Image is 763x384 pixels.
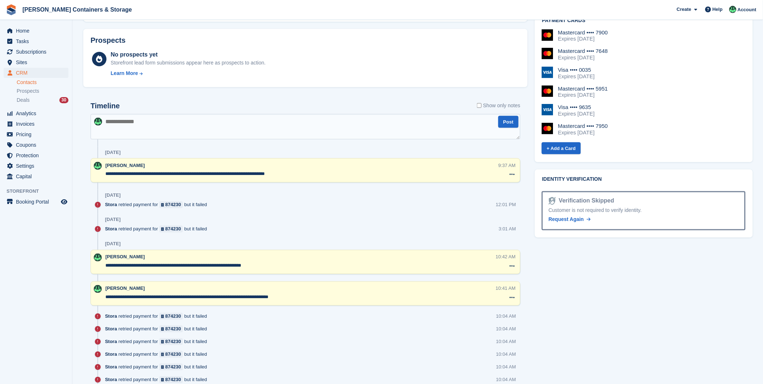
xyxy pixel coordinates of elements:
span: Stora [105,351,117,358]
div: 10:04 AM [496,351,516,358]
span: Create [677,6,691,13]
div: 10:42 AM [496,254,516,260]
div: Mastercard •••• 7900 [558,29,608,36]
img: Arjun Preetham [94,254,102,262]
span: Help [713,6,723,13]
img: Visa Logo [542,67,553,78]
h2: Prospects [91,36,126,45]
span: Stora [105,326,117,333]
div: 10:04 AM [496,326,516,333]
a: menu [4,197,68,207]
div: Learn More [111,70,138,77]
a: menu [4,26,68,36]
div: 874230 [165,338,181,345]
div: 10:04 AM [496,364,516,371]
span: Request Again [549,217,584,222]
a: menu [4,119,68,129]
img: Visa Logo [542,104,553,116]
h2: Identity verification [542,177,746,183]
a: menu [4,150,68,160]
a: menu [4,140,68,150]
span: Booking Portal [16,197,59,207]
img: Mastercard Logo [542,123,553,134]
div: Expires [DATE] [558,36,608,42]
span: Stora [105,338,117,345]
span: Stora [105,313,117,320]
button: Post [498,116,519,128]
span: Home [16,26,59,36]
span: Prospects [17,88,39,95]
span: Invoices [16,119,59,129]
a: 874230 [159,313,183,320]
img: Arjun Preetham [94,118,102,126]
img: Mastercard Logo [542,85,553,97]
div: [DATE] [105,217,121,223]
span: [PERSON_NAME] [105,163,145,168]
span: Capital [16,171,59,181]
div: Mastercard •••• 5951 [558,85,608,92]
div: 10:04 AM [496,313,516,320]
a: 874230 [159,338,183,345]
img: Mastercard Logo [542,48,553,59]
div: retried payment for but it failed [105,326,211,333]
a: Prospects [17,87,68,95]
a: 874230 [159,376,183,383]
a: 874230 [159,351,183,358]
span: Stora [105,226,117,233]
a: menu [4,108,68,118]
span: Storefront [7,188,72,195]
span: CRM [16,68,59,78]
span: Stora [105,201,117,208]
div: [DATE] [105,193,121,199]
div: Expires [DATE] [558,73,595,80]
a: 874230 [159,364,183,371]
a: Contacts [17,79,68,86]
a: 874230 [159,226,183,233]
div: Storefront lead form submissions appear here as prospects to action. [111,59,266,67]
div: 10:04 AM [496,376,516,383]
div: Visa •••• 0035 [558,67,595,73]
div: 12:01 PM [496,201,516,208]
span: Settings [16,161,59,171]
a: Request Again [549,216,591,224]
div: 874230 [165,313,181,320]
span: Sites [16,57,59,67]
div: 874230 [165,326,181,333]
div: retried payment for but it failed [105,338,211,345]
span: Stora [105,376,117,383]
div: Verification Skipped [556,197,614,205]
span: Subscriptions [16,47,59,57]
div: 9:37 AM [498,162,516,169]
a: menu [4,68,68,78]
div: No prospects yet [111,50,266,59]
span: [PERSON_NAME] [105,286,145,291]
img: Arjun Preetham [729,6,737,13]
a: menu [4,129,68,139]
span: Stora [105,364,117,371]
div: retried payment for but it failed [105,313,211,320]
div: Mastercard •••• 7950 [558,123,608,129]
div: retried payment for but it failed [105,226,211,233]
img: Arjun Preetham [94,285,102,293]
div: retried payment for but it failed [105,364,211,371]
div: 3:01 AM [499,226,516,233]
input: Show only notes [477,102,482,109]
div: Expires [DATE] [558,54,608,61]
a: menu [4,47,68,57]
div: 874230 [165,364,181,371]
img: stora-icon-8386f47178a22dfd0bd8f6a31ec36ba5ce8667c1dd55bd0f319d3a0aa187defe.svg [6,4,17,15]
div: 10:04 AM [496,338,516,345]
div: retried payment for but it failed [105,201,211,208]
div: Mastercard •••• 7648 [558,48,608,54]
img: Arjun Preetham [94,162,102,170]
img: Mastercard Logo [542,29,553,41]
label: Show only notes [477,102,520,109]
div: Expires [DATE] [558,129,608,136]
span: Pricing [16,129,59,139]
div: 10:41 AM [496,285,516,292]
span: Account [738,6,756,13]
a: menu [4,161,68,171]
span: Tasks [16,36,59,46]
div: retried payment for but it failed [105,351,211,358]
div: [DATE] [105,150,121,155]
